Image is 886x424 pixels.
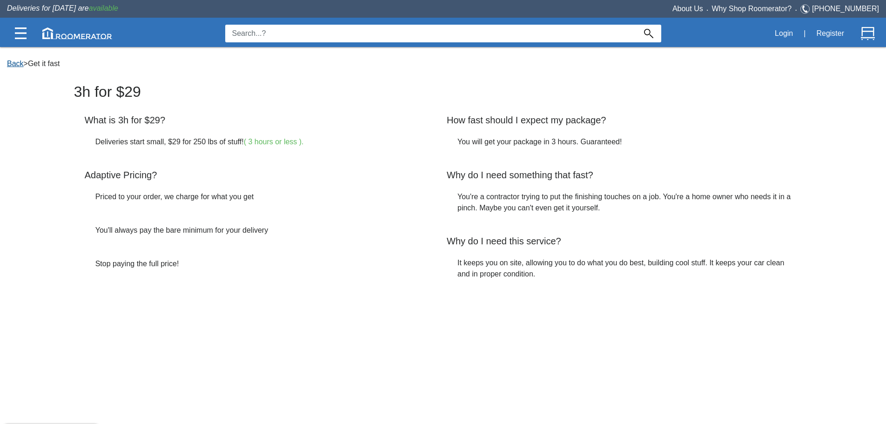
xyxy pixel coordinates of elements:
[244,138,304,146] span: ( 3 hours or less ).
[798,23,811,44] div: |
[7,58,60,69] ul: >
[74,84,812,111] h2: 3h for $29
[443,115,805,133] h5: How fast should I expect my package?
[88,258,383,292] div: Stop paying the full price!
[450,257,805,302] div: It keeps you on site, allowing you to do what you do best, building cool stuff. It keeps your car...
[644,29,653,38] img: Search_Icon.svg
[88,225,383,258] div: You'll always pay the bare minimum for your delivery
[88,136,383,170] div: Deliveries start small, $29 for 250 lbs of stuff!
[225,25,636,42] input: Search...?
[811,24,849,43] button: Register
[28,60,60,67] a: Get it fast
[792,8,800,12] span: •
[81,115,383,133] h5: What is 3h for $29?
[42,27,112,39] img: roomerator-logo.svg
[81,170,383,188] h5: Adaptive Pricing?
[450,191,805,236] div: You're a contractor trying to put the finishing touches on a job. You're a home owner who needs i...
[861,27,875,40] img: Cart.svg
[770,24,798,43] button: Login
[672,5,703,13] a: About Us
[89,4,118,12] span: available
[450,136,805,170] div: You will get your package in 3 hours. Guaranteed!
[703,8,712,12] span: •
[88,191,383,225] div: Priced to your order, we charge for what you get
[7,4,118,12] span: Deliveries for [DATE] are
[800,3,812,15] img: Telephone.svg
[443,236,805,254] h5: Why do I need this service?
[443,170,805,188] h5: Why do I need something that fast?
[712,5,792,13] a: Why Shop Roomerator?
[812,5,879,13] a: [PHONE_NUMBER]
[7,60,24,67] a: Back
[15,27,27,39] img: Categories.svg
